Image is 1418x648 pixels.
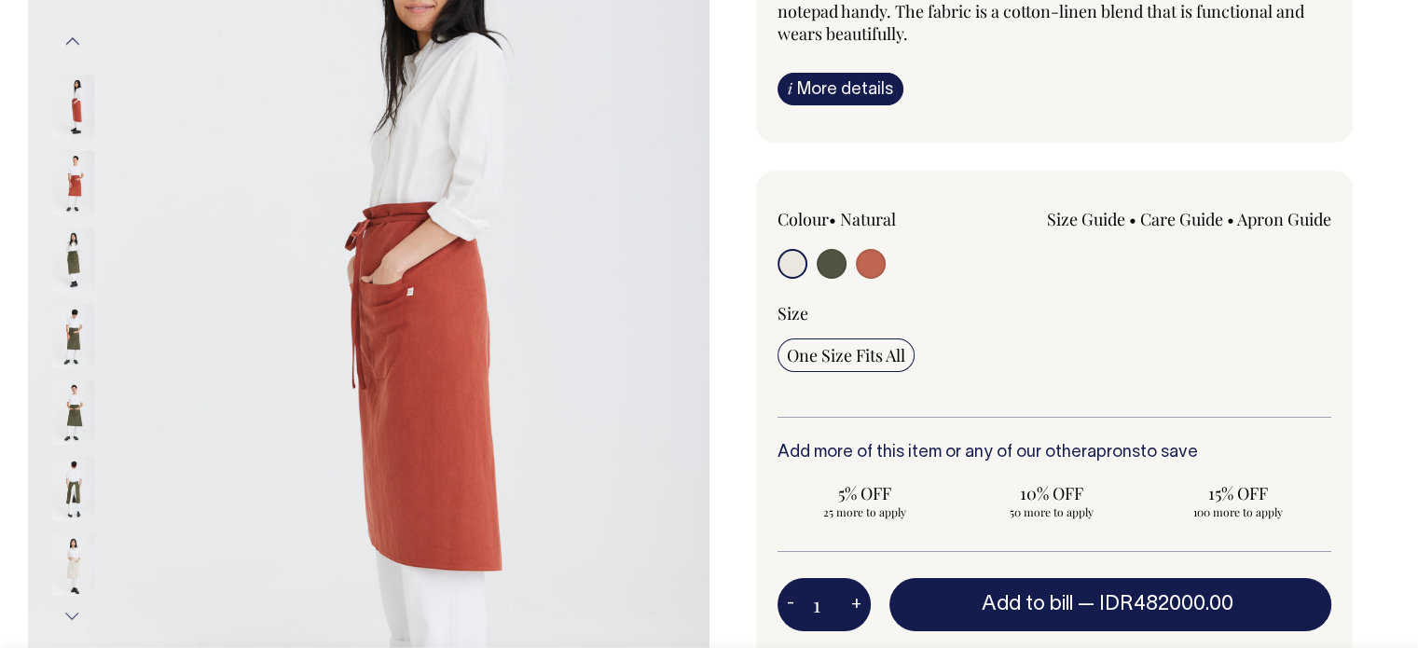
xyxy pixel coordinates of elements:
[778,476,953,525] input: 5% OFF 25 more to apply
[787,504,943,519] span: 25 more to apply
[778,444,1332,462] h6: Add more of this item or any of our other to save
[973,504,1130,519] span: 50 more to apply
[788,78,792,98] span: i
[787,344,905,366] span: One Size Fits All
[889,578,1332,630] button: Add to bill —IDR482000.00
[778,73,903,105] a: iMore details
[840,208,896,230] label: Natural
[829,208,836,230] span: •
[1087,445,1140,461] a: aprons
[778,208,999,230] div: Colour
[964,476,1139,525] input: 10% OFF 50 more to apply
[1237,208,1331,230] a: Apron Guide
[778,586,804,624] button: -
[59,21,87,62] button: Previous
[1099,595,1233,614] span: IDR482000.00
[1150,476,1326,525] input: 15% OFF 100 more to apply
[1160,504,1316,519] span: 100 more to apply
[52,303,94,368] img: olive
[59,595,87,637] button: Next
[1129,208,1136,230] span: •
[52,456,94,521] img: olive
[52,379,94,445] img: olive
[52,532,94,598] img: natural
[982,595,1073,614] span: Add to bill
[1140,208,1223,230] a: Care Guide
[1047,208,1125,230] a: Size Guide
[842,586,871,624] button: +
[1227,208,1234,230] span: •
[778,338,915,372] input: One Size Fits All
[1078,595,1238,614] span: —
[52,74,94,139] img: rust
[52,227,94,292] img: olive
[778,302,1332,324] div: Size
[52,150,94,215] img: rust
[973,482,1130,504] span: 10% OFF
[1160,482,1316,504] span: 15% OFF
[787,482,943,504] span: 5% OFF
